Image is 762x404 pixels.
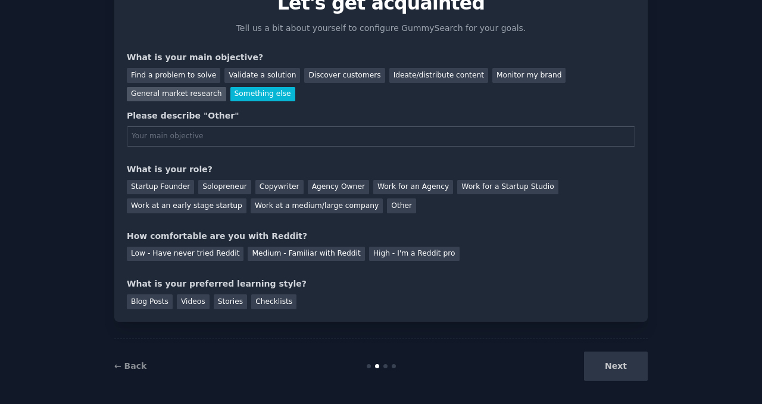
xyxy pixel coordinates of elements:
div: Monitor my brand [492,68,566,83]
input: Your main objective [127,126,635,147]
div: Please describe "Other" [127,110,635,122]
div: Find a problem to solve [127,68,220,83]
div: Copywriter [255,180,304,195]
div: Work at a medium/large company [251,198,383,213]
div: How comfortable are you with Reddit? [127,230,635,243]
div: Medium - Familiar with Reddit [248,247,364,262]
div: High - I'm a Reddit pro [369,247,460,262]
div: Solopreneur [198,180,251,195]
div: What is your preferred learning style? [127,278,635,290]
div: Checklists [251,294,296,309]
p: Tell us a bit about yourself to configure GummySearch for your goals. [231,22,531,35]
div: Work at an early stage startup [127,198,246,213]
div: Something else [230,87,295,102]
div: Work for a Startup Studio [457,180,558,195]
div: Blog Posts [127,294,173,309]
div: Other [387,198,416,213]
div: Ideate/distribute content [389,68,488,83]
div: Work for an Agency [373,180,453,195]
div: Low - Have never tried Reddit [127,247,243,262]
div: General market research [127,87,226,102]
a: ← Back [114,361,146,371]
div: Agency Owner [308,180,369,195]
div: Videos [177,294,210,309]
div: Startup Founder [127,180,194,195]
div: Discover customers [304,68,385,83]
div: Validate a solution [224,68,300,83]
div: Stories [214,294,247,309]
div: What is your role? [127,163,635,176]
div: What is your main objective? [127,51,635,64]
